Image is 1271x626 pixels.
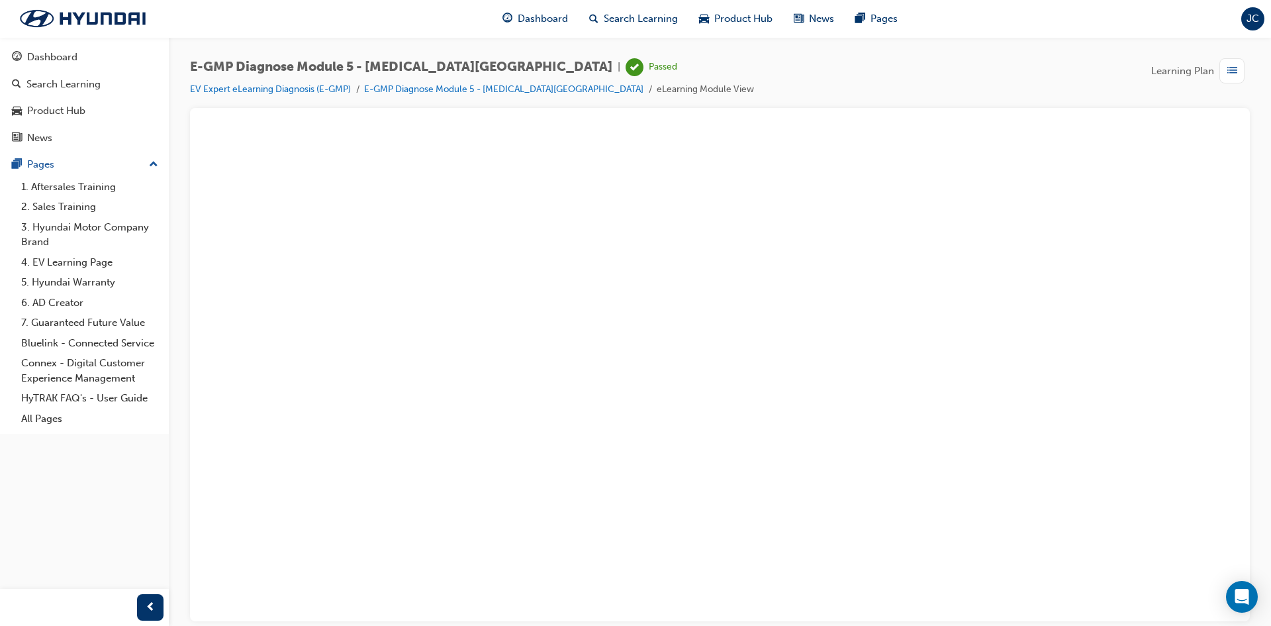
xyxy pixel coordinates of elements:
span: Learning Plan [1151,64,1214,79]
a: EV Expert eLearning Diagnosis (E-GMP) [190,83,351,95]
div: News [27,130,52,146]
a: 7. Guaranteed Future Value [16,313,164,333]
span: Pages [871,11,898,26]
span: car-icon [699,11,709,27]
a: HyTRAK FAQ's - User Guide [16,388,164,409]
a: 6. AD Creator [16,293,164,313]
img: Trak [7,5,159,32]
span: learningRecordVerb_PASS-icon [626,58,643,76]
a: Connex - Digital Customer Experience Management [16,353,164,388]
div: Search Learning [26,77,101,92]
a: search-iconSearch Learning [579,5,688,32]
span: JC [1247,11,1259,26]
a: Product Hub [5,99,164,123]
li: eLearning Module View [657,82,754,97]
div: Pages [27,157,54,172]
span: pages-icon [12,159,22,171]
div: Dashboard [27,50,77,65]
a: Search Learning [5,72,164,97]
span: prev-icon [146,600,156,616]
span: E-GMP Diagnose Module 5 - [MEDICAL_DATA][GEOGRAPHIC_DATA] [190,60,612,75]
a: pages-iconPages [845,5,908,32]
a: 2. Sales Training [16,197,164,217]
span: Dashboard [518,11,568,26]
button: Learning Plan [1151,58,1250,83]
span: guage-icon [12,52,22,64]
span: News [809,11,834,26]
span: list-icon [1227,63,1237,79]
span: news-icon [12,132,22,144]
a: car-iconProduct Hub [688,5,783,32]
button: Pages [5,152,164,177]
a: Bluelink - Connected Service [16,333,164,354]
span: up-icon [149,156,158,174]
a: E-GMP Diagnose Module 5 - [MEDICAL_DATA][GEOGRAPHIC_DATA] [364,83,643,95]
button: DashboardSearch LearningProduct HubNews [5,42,164,152]
span: search-icon [589,11,598,27]
a: 4. EV Learning Page [16,252,164,273]
span: search-icon [12,79,21,91]
a: 5. Hyundai Warranty [16,272,164,293]
a: 3. Hyundai Motor Company Brand [16,217,164,252]
span: guage-icon [502,11,512,27]
button: JC [1241,7,1264,30]
span: pages-icon [855,11,865,27]
span: car-icon [12,105,22,117]
div: Product Hub [27,103,85,119]
span: Product Hub [714,11,773,26]
a: News [5,126,164,150]
a: news-iconNews [783,5,845,32]
div: Passed [649,61,677,74]
a: 1. Aftersales Training [16,177,164,197]
span: | [618,60,620,75]
span: Search Learning [604,11,678,26]
a: guage-iconDashboard [492,5,579,32]
a: All Pages [16,409,164,429]
div: Open Intercom Messenger [1226,581,1258,613]
span: news-icon [794,11,804,27]
a: Dashboard [5,45,164,70]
